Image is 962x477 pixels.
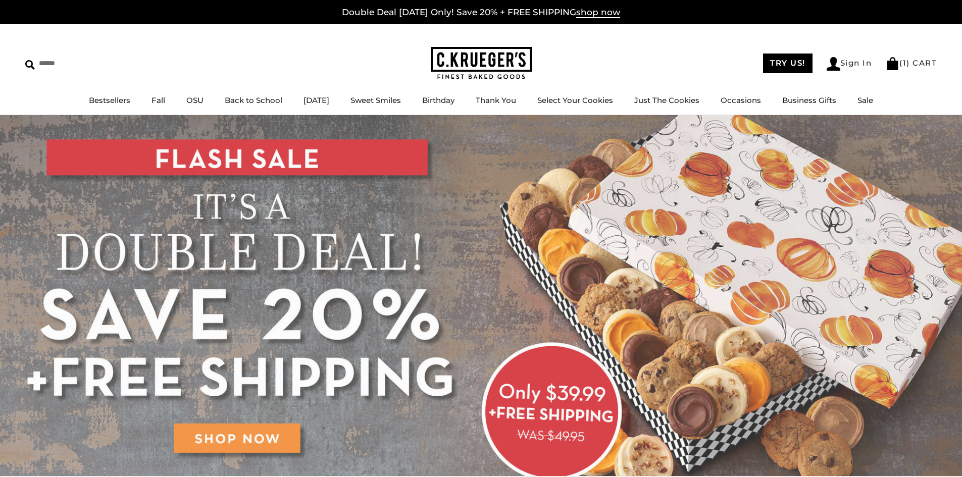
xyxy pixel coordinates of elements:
a: Fall [151,95,165,105]
a: TRY US! [763,54,813,73]
a: Double Deal [DATE] Only! Save 20% + FREE SHIPPINGshop now [342,7,620,18]
img: Search [25,60,35,70]
a: Bestsellers [89,95,130,105]
a: Just The Cookies [634,95,699,105]
a: Back to School [225,95,282,105]
a: (1) CART [886,58,937,68]
a: Occasions [721,95,761,105]
span: shop now [576,7,620,18]
img: Bag [886,57,899,70]
input: Search [25,56,145,71]
img: C.KRUEGER'S [431,47,532,80]
span: 1 [903,58,907,68]
a: Select Your Cookies [537,95,613,105]
img: Account [827,57,840,71]
a: [DATE] [303,95,329,105]
a: Business Gifts [782,95,836,105]
a: OSU [186,95,204,105]
a: Birthday [422,95,454,105]
a: Thank You [476,95,516,105]
a: Sale [857,95,873,105]
a: Sweet Smiles [350,95,401,105]
a: Sign In [827,57,872,71]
